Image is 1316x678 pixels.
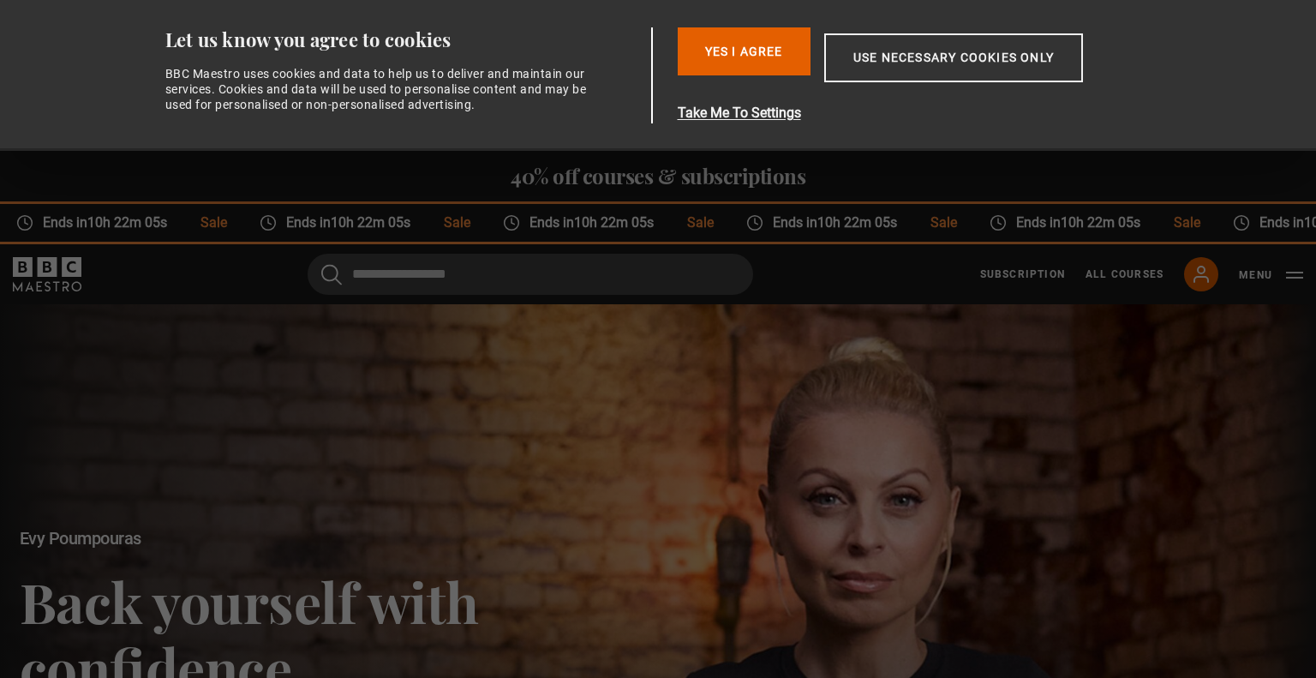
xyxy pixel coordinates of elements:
[277,213,427,233] span: Ends in
[678,27,811,75] button: Yes I Agree
[1086,267,1163,282] a: All Courses
[165,66,597,113] div: BBC Maestro uses cookies and data to help us to deliver and maintain our services. Cookies and da...
[1007,213,1157,233] span: Ends in
[321,263,342,285] button: Submit the search query
[308,254,753,295] input: Search
[183,213,242,233] span: Sale
[574,214,654,231] time: 10h 22m 05s
[1239,267,1303,284] button: Toggle navigation
[165,27,645,52] div: Let us know you agree to cookies
[763,213,913,233] span: Ends in
[824,33,1083,82] button: Use necessary cookies only
[678,103,1164,123] button: Take Me To Settings
[817,214,897,231] time: 10h 22m 05s
[427,213,486,233] span: Sale
[980,267,1065,282] a: Subscription
[913,213,972,233] span: Sale
[1061,214,1140,231] time: 10h 22m 05s
[87,214,167,231] time: 10h 22m 05s
[1157,213,1216,233] span: Sale
[20,529,527,549] h2: Evy Poumpouras
[520,213,670,233] span: Ends in
[670,213,729,233] span: Sale
[331,214,410,231] time: 10h 22m 05s
[13,257,81,291] svg: BBC Maestro
[33,213,183,233] span: Ends in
